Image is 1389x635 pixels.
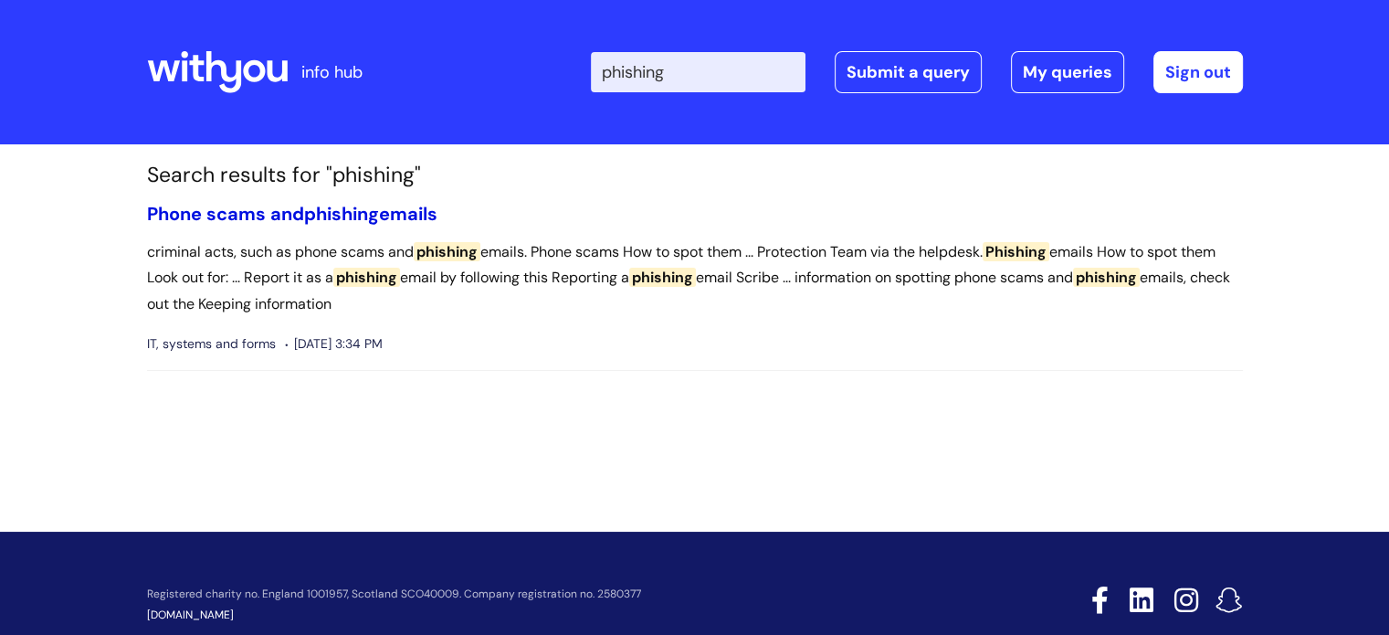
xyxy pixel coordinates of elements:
span: Phishing [983,242,1049,261]
span: phishing [629,268,696,287]
p: criminal acts, such as phone scams and emails. Phone scams How to spot them ... Protection Team v... [147,239,1243,318]
span: phishing [333,268,400,287]
span: IT, systems and forms [147,333,276,355]
a: [DOMAIN_NAME] [147,608,234,622]
span: phishing [414,242,480,261]
span: phishing [1073,268,1140,287]
input: Search [591,52,805,92]
h1: Search results for "phishing" [147,163,1243,188]
span: [DATE] 3:34 PM [285,333,383,355]
a: My queries [1011,51,1124,93]
p: Registered charity no. England 1001957, Scotland SCO40009. Company registration no. 2580377 [147,588,962,600]
span: phishing [304,202,379,226]
a: Submit a query [835,51,982,93]
a: Phone scams andphishingemails [147,202,437,226]
div: | - [591,51,1243,93]
a: Sign out [1153,51,1243,93]
p: info hub [301,58,363,87]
